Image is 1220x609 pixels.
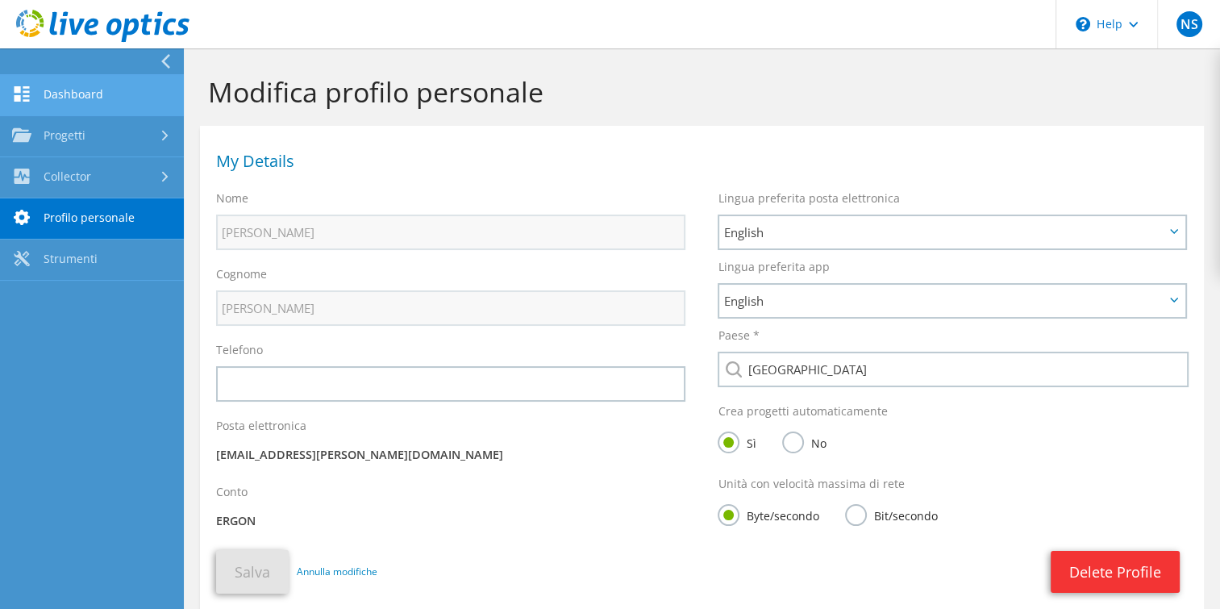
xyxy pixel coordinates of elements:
h1: My Details [216,153,1180,169]
p: ERGON [216,512,685,530]
span: English [723,291,1164,311]
label: No [782,432,826,452]
label: Paese * [718,327,759,344]
p: [EMAIL_ADDRESS][PERSON_NAME][DOMAIN_NAME] [216,446,685,464]
a: Delete Profile [1051,551,1180,593]
a: Annulla modifiche [297,563,377,581]
label: Crea progetti automaticamente [718,403,887,419]
label: Telefono [216,342,263,358]
span: NS [1176,11,1202,37]
label: Nome [216,190,248,206]
label: Posta elettronica [216,418,306,434]
label: Byte/secondo [718,504,818,524]
label: Lingua preferita posta elettronica [718,190,899,206]
label: Bit/secondo [845,504,937,524]
svg: \n [1076,17,1090,31]
label: Conto [216,484,248,500]
label: Unità con velocità massima di rete [718,476,904,492]
label: Lingua preferita app [718,259,829,275]
h1: Modifica profilo personale [208,75,1188,109]
label: Cognome [216,266,267,282]
span: English [723,223,1164,242]
button: Salva [216,550,289,594]
label: Sì [718,432,756,452]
